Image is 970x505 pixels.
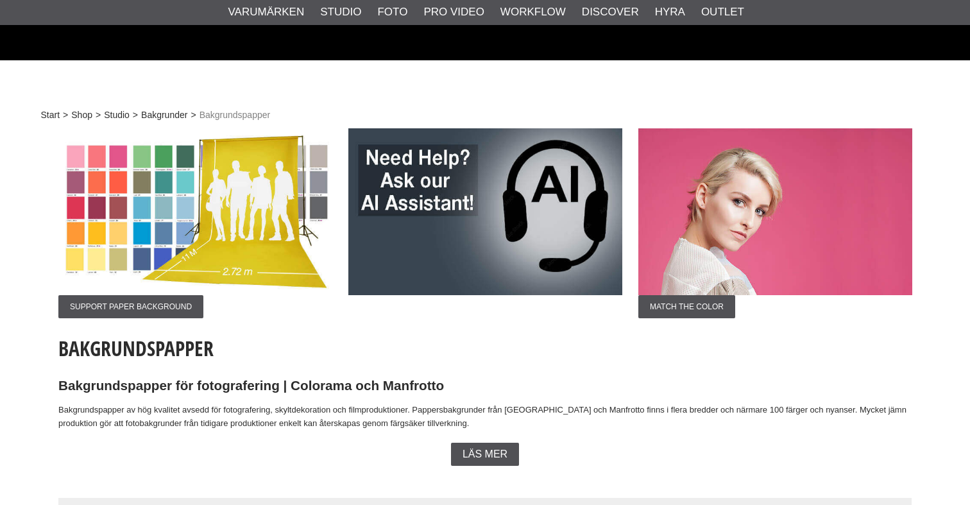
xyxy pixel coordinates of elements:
[58,295,203,318] span: Support Paper Background
[133,108,138,122] span: >
[58,128,332,295] img: Annons:003 ban-colorama-272x11.jpg
[58,128,332,318] a: Annons:003 ban-colorama-272x11.jpgSupport Paper Background
[638,128,912,318] a: Annons:002 ban-colorama-272x11-001.jpgMatch the color
[58,404,912,431] p: Bakgrundspapper av hög kvalitet avsedd för fotografering, skyltdekoration och filmproduktioner. P...
[655,4,685,21] a: Hyra
[500,4,566,21] a: Workflow
[96,108,101,122] span: >
[41,108,60,122] a: Start
[104,108,130,122] a: Studio
[463,449,507,460] span: Läs mer
[63,108,68,122] span: >
[582,4,639,21] a: Discover
[191,108,196,122] span: >
[423,4,484,21] a: Pro Video
[58,334,912,363] h1: Bakgrundspapper
[320,4,361,21] a: Studio
[71,108,92,122] a: Shop
[638,128,912,295] img: Annons:002 ban-colorama-272x11-001.jpg
[58,377,912,395] h2: Bakgrundspapper för fotografering | Colorama och Manfrotto
[348,128,622,295] img: Annons:007 ban-elin-AIelin-eng.jpg
[200,108,271,122] span: Bakgrundspapper
[377,4,407,21] a: Foto
[638,295,735,318] span: Match the color
[701,4,744,21] a: Outlet
[141,108,187,122] a: Bakgrunder
[228,4,305,21] a: Varumärken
